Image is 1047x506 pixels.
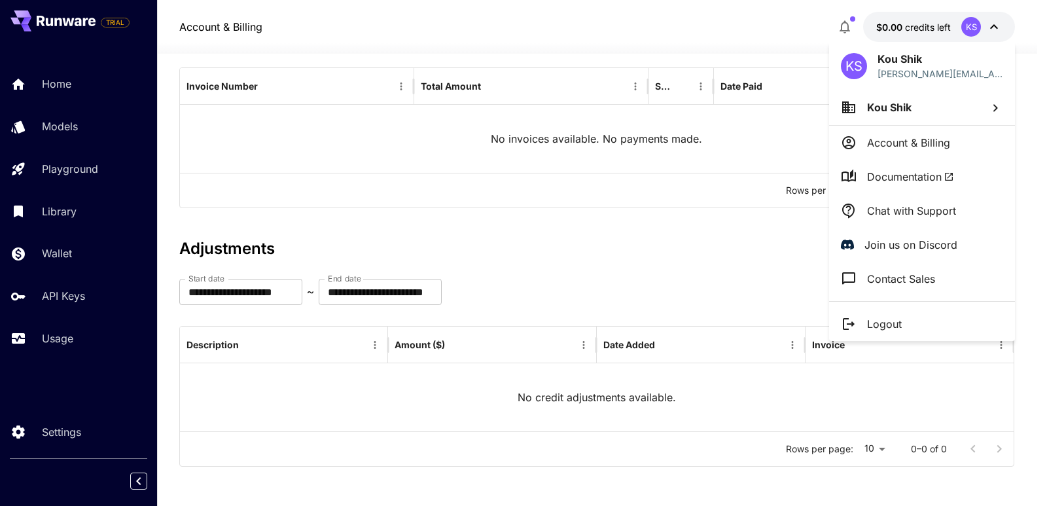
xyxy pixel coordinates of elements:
[867,271,935,287] p: Contact Sales
[867,203,956,219] p: Chat with Support
[867,135,950,151] p: Account & Billing
[841,53,867,79] div: KS
[867,101,912,114] span: Kou Shik
[829,90,1015,125] button: Kou Shik
[864,237,957,253] p: Join us on Discord
[867,316,902,332] p: Logout
[878,51,1003,67] p: Kou Shik
[878,67,1003,81] div: sakib@dfixing.com
[867,169,954,185] span: Documentation
[878,67,1003,81] p: [PERSON_NAME][EMAIL_ADDRESS][DOMAIN_NAME]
